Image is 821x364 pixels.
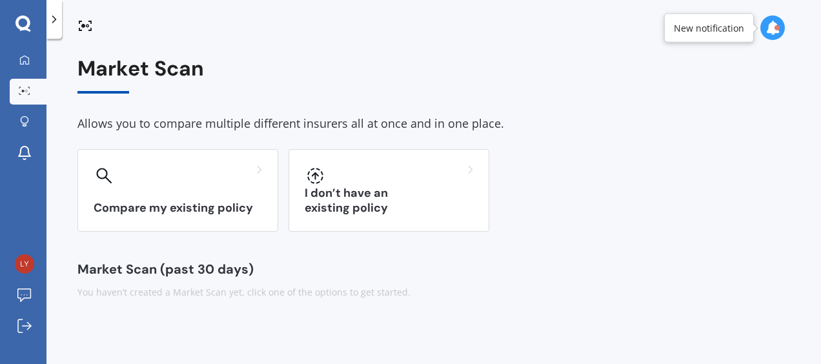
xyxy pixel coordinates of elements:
[674,21,744,34] div: New notification
[94,201,262,216] h3: Compare my existing policy
[77,263,790,276] div: Market Scan (past 30 days)
[77,114,790,134] div: Allows you to compare multiple different insurers all at once and in one place.
[77,57,790,94] div: Market Scan
[77,286,790,299] div: You haven’t created a Market Scan yet, click one of the options to get started.
[15,254,34,274] img: 907c6e7b3bb9bc53fba5b04a32c14af7
[305,186,473,216] h3: I don’t have an existing policy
